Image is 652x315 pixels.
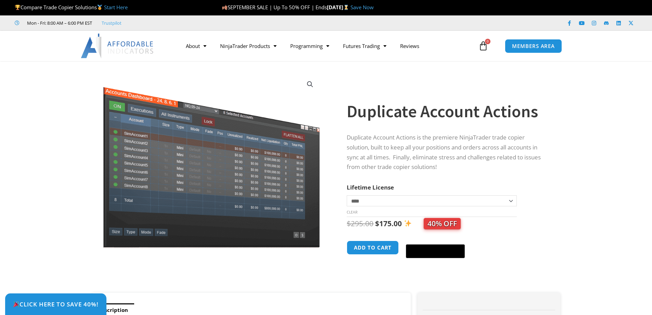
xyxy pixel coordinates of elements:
[375,219,402,228] bdi: 175.00
[102,19,122,27] a: Trustpilot
[222,4,327,11] span: SEPTEMBER SALE | Up To 50% OFF | Ends
[350,4,374,11] a: Save Now
[347,99,547,123] h1: Duplicate Account Actions
[213,38,283,54] a: NinjaTrader Products
[15,4,128,11] span: Compare Trade Copier Solutions
[97,5,102,10] img: 🥇
[347,210,357,215] a: Clear options
[347,133,547,172] p: Duplicate Account Actions is the premiere NinjaTrader trade copier solution, built to keep all yo...
[327,4,350,11] strong: [DATE]
[347,219,373,228] bdi: 295.00
[468,36,498,56] a: 0
[13,301,19,307] img: 🎉
[404,220,411,227] img: ✨
[222,5,227,10] img: 🍂
[347,241,399,255] button: Add to cart
[15,5,20,10] img: 🏆
[347,183,394,191] label: Lifetime License
[104,4,128,11] a: Start Here
[13,301,99,307] span: Click Here to save 40%!
[347,219,351,228] span: $
[406,244,465,258] button: Buy with GPay
[336,38,393,54] a: Futures Trading
[393,38,426,54] a: Reviews
[81,34,154,58] img: LogoAI | Affordable Indicators – NinjaTrader
[375,219,379,228] span: $
[344,5,349,10] img: ⌛
[424,218,461,229] span: 40% OFF
[179,38,213,54] a: About
[25,19,92,27] span: Mon - Fri: 8:00 AM – 6:00 PM EST
[283,38,336,54] a: Programming
[5,293,106,315] a: 🎉Click Here to save 40%!
[512,44,555,49] span: MEMBERS AREA
[304,78,316,90] a: View full-screen image gallery
[505,39,562,53] a: MEMBERS AREA
[485,39,490,44] span: 0
[179,38,477,54] nav: Menu
[101,73,321,248] img: Screenshot 2024-08-26 15414455555
[405,240,466,240] iframe: Secure payment input frame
